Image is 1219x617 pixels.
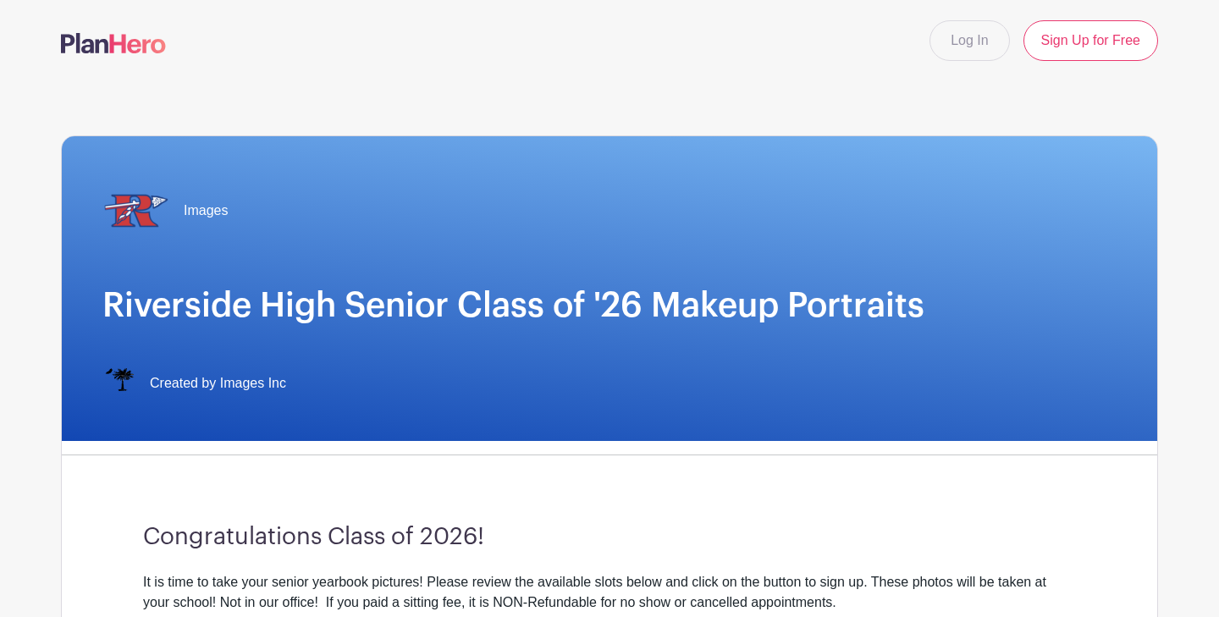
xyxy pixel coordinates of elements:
[1023,20,1158,61] a: Sign Up for Free
[929,20,1009,61] a: Log In
[102,285,1117,326] h1: Riverside High Senior Class of '26 Makeup Portraits
[143,523,1076,552] h3: Congratulations Class of 2026!
[102,366,136,400] img: IMAGES%20logo%20transparenT%20PNG%20s.png
[150,373,286,394] span: Created by Images Inc
[184,201,228,221] span: Images
[61,33,166,53] img: logo-507f7623f17ff9eddc593b1ce0a138ce2505c220e1c5a4e2b4648c50719b7d32.svg
[102,177,170,245] img: riverside%20transp..png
